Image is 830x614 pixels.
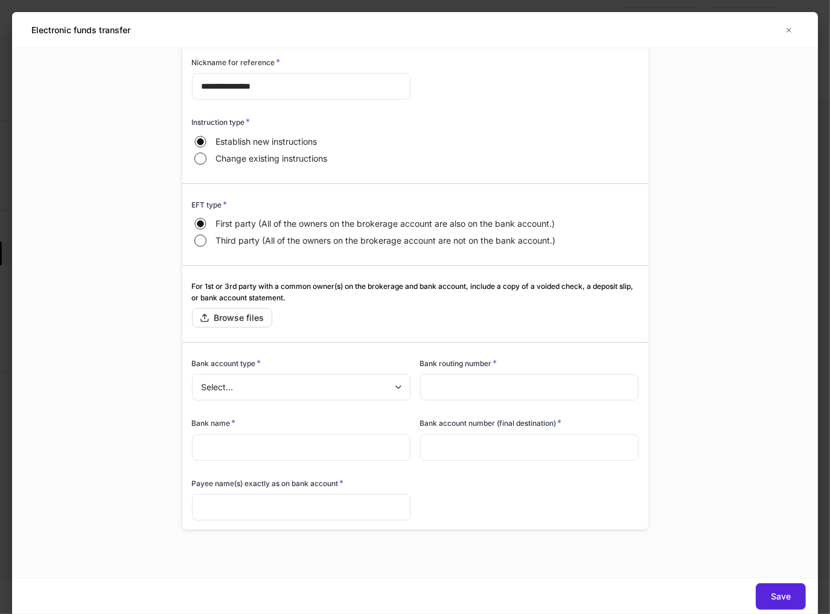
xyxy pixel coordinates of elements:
h6: Nickname for reference [192,56,281,68]
h6: Bank routing number [420,357,497,369]
span: Establish new instructions [216,136,318,148]
div: Select... [192,374,410,400]
button: Browse files [192,308,272,328]
h5: Electronic funds transfer [31,24,130,36]
span: First party (All of the owners on the brokerage account are also on the bank account.) [216,218,555,230]
button: Save [756,583,806,610]
h6: Instruction type [192,116,251,128]
h6: EFT type [192,198,228,210]
h6: Bank account number (final destination) [420,417,562,429]
div: Browse files [214,312,264,324]
h6: Bank name [192,417,236,429]
span: Third party (All of the owners on the brokerage account are not on the bank account.) [216,235,556,247]
h6: Payee name(s) exactly as on bank account [192,477,344,489]
span: Change existing instructions [216,153,328,165]
div: Save [771,590,791,603]
h6: Bank account type [192,357,261,369]
h6: For 1st or 3rd party with a common owner(s) on the brokerage and bank account, include a copy of ... [192,280,639,303]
